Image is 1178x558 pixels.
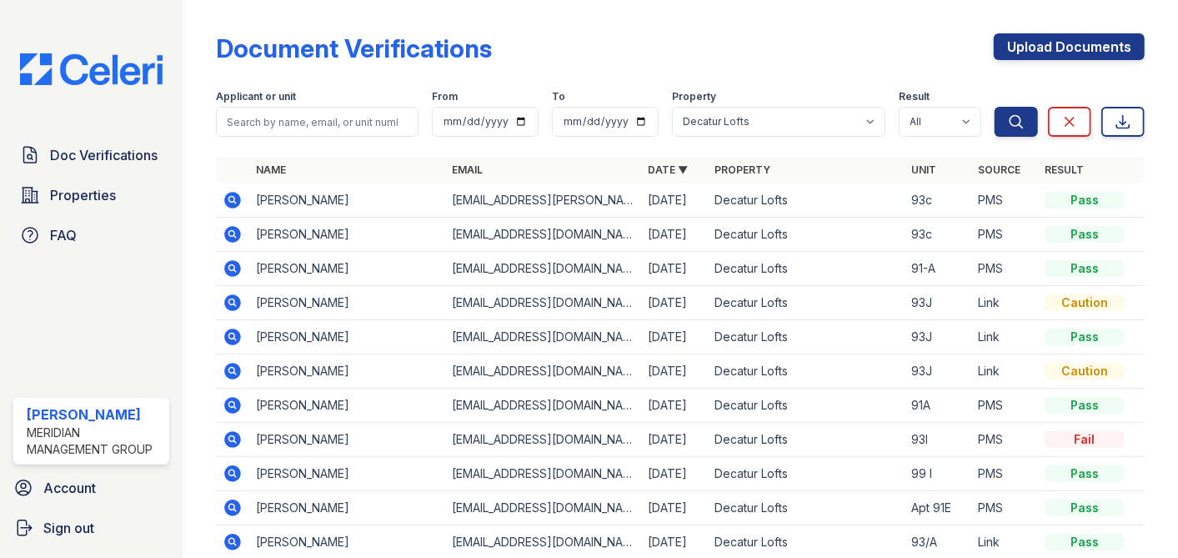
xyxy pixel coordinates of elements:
td: PMS [971,218,1038,252]
td: [DATE] [642,423,709,457]
td: [EMAIL_ADDRESS][DOMAIN_NAME] [445,491,641,525]
td: [PERSON_NAME] [249,286,445,320]
div: [PERSON_NAME] [27,405,163,425]
a: Upload Documents [994,33,1145,60]
a: Doc Verifications [13,138,169,172]
td: [PERSON_NAME] [249,320,445,354]
td: [PERSON_NAME] [249,354,445,389]
a: Properties [13,178,169,212]
td: Decatur Lofts [709,252,905,286]
a: Sign out [7,511,176,545]
td: [EMAIL_ADDRESS][DOMAIN_NAME] [445,354,641,389]
td: [EMAIL_ADDRESS][PERSON_NAME][DOMAIN_NAME] [445,183,641,218]
td: [DATE] [642,286,709,320]
td: PMS [971,423,1038,457]
td: [PERSON_NAME] [249,389,445,423]
td: [PERSON_NAME] [249,491,445,525]
td: PMS [971,389,1038,423]
label: Property [672,90,716,103]
td: [EMAIL_ADDRESS][DOMAIN_NAME] [445,389,641,423]
td: [PERSON_NAME] [249,457,445,491]
td: 99 I [905,457,971,491]
td: 91-A [905,252,971,286]
a: FAQ [13,219,169,252]
div: Pass [1045,500,1125,516]
td: [EMAIL_ADDRESS][DOMAIN_NAME] [445,218,641,252]
img: CE_Logo_Blue-a8612792a0a2168367f1c8372b55b34899dd931a85d93a1a3d3e32e68fde9ad4.png [7,53,176,85]
td: 93c [905,183,971,218]
td: Decatur Lofts [709,354,905,389]
td: Decatur Lofts [709,286,905,320]
td: Decatur Lofts [709,320,905,354]
td: [PERSON_NAME] [249,252,445,286]
td: Decatur Lofts [709,183,905,218]
td: Decatur Lofts [709,423,905,457]
td: 93J [905,320,971,354]
td: [EMAIL_ADDRESS][DOMAIN_NAME] [445,320,641,354]
td: Link [971,354,1038,389]
label: Result [899,90,930,103]
td: Link [971,286,1038,320]
td: Decatur Lofts [709,218,905,252]
a: Result [1045,163,1084,176]
td: [EMAIL_ADDRESS][DOMAIN_NAME] [445,423,641,457]
span: Sign out [43,518,94,538]
a: Email [452,163,483,176]
div: Caution [1045,294,1125,311]
td: [DATE] [642,320,709,354]
div: Pass [1045,226,1125,243]
a: Name [256,163,286,176]
div: Fail [1045,431,1125,448]
td: [EMAIL_ADDRESS][DOMAIN_NAME] [445,252,641,286]
label: To [552,90,565,103]
td: Apt 91E [905,491,971,525]
div: Pass [1045,329,1125,345]
label: Applicant or unit [216,90,296,103]
a: Property [715,163,771,176]
span: Account [43,478,96,498]
td: [EMAIL_ADDRESS][DOMAIN_NAME] [445,457,641,491]
span: Doc Verifications [50,145,158,165]
div: Caution [1045,363,1125,380]
div: Pass [1045,192,1125,209]
td: 93J [905,354,971,389]
td: 91A [905,389,971,423]
td: Decatur Lofts [709,457,905,491]
td: [PERSON_NAME] [249,423,445,457]
td: Decatur Lofts [709,491,905,525]
td: [DATE] [642,183,709,218]
td: [DATE] [642,218,709,252]
input: Search by name, email, or unit number [216,107,419,137]
td: 93l [905,423,971,457]
td: [DATE] [642,354,709,389]
a: Source [978,163,1020,176]
td: PMS [971,183,1038,218]
td: PMS [971,252,1038,286]
td: [DATE] [642,252,709,286]
td: Link [971,320,1038,354]
td: [DATE] [642,457,709,491]
td: 93J [905,286,971,320]
a: Account [7,471,176,505]
td: [DATE] [642,491,709,525]
label: From [432,90,458,103]
span: Properties [50,185,116,205]
span: FAQ [50,225,77,245]
td: 93c [905,218,971,252]
td: PMS [971,457,1038,491]
a: Date ▼ [649,163,689,176]
td: Decatur Lofts [709,389,905,423]
div: Pass [1045,534,1125,550]
td: PMS [971,491,1038,525]
div: Meridian Management Group [27,425,163,458]
td: [EMAIL_ADDRESS][DOMAIN_NAME] [445,286,641,320]
div: Pass [1045,260,1125,277]
div: Pass [1045,397,1125,414]
td: [PERSON_NAME] [249,218,445,252]
td: [PERSON_NAME] [249,183,445,218]
td: [DATE] [642,389,709,423]
div: Pass [1045,465,1125,482]
div: Document Verifications [216,33,492,63]
a: Unit [911,163,936,176]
